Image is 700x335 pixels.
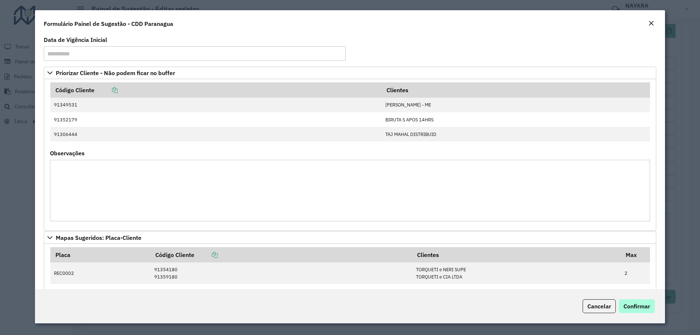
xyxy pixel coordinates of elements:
th: Max [621,247,650,262]
td: TAJ MAHAL DISTRIBUID [382,127,650,141]
a: Copiar [94,86,118,94]
div: Priorizar Cliente - Não podem ficar no buffer [44,79,656,231]
td: 91301680 91302941 [151,284,412,305]
td: 91354180 91359180 [151,262,412,284]
td: 91352179 [50,112,382,127]
em: Fechar [648,20,654,26]
th: Clientes [382,82,650,98]
td: OLIVETE GONCALVES WMP VENDAS ME [412,284,621,305]
td: REC0001 [50,284,151,305]
label: Observações [50,149,85,157]
span: Mapas Sugeridos: Placa-Cliente [56,235,141,241]
th: Clientes [412,247,621,262]
td: 2 [621,284,650,305]
a: Priorizar Cliente - Não podem ficar no buffer [44,67,656,79]
td: [PERSON_NAME] - ME [382,98,650,112]
span: Confirmar [623,303,650,310]
a: Copiar [194,251,218,258]
th: Código Cliente [151,247,412,262]
th: Código Cliente [50,82,382,98]
button: Close [646,19,656,28]
td: 2 [621,262,650,284]
button: Confirmar [619,299,655,313]
td: REC0002 [50,262,151,284]
label: Data de Vigência Inicial [44,35,107,44]
a: Mapas Sugeridos: Placa-Cliente [44,231,656,244]
td: TORQUETI e NERI SUPE TORQUETI e CIA LTDA [412,262,621,284]
h4: Formulário Painel de Sugestão - CDD Paranagua [44,19,173,28]
button: Cancelar [583,299,616,313]
td: 91349531 [50,98,382,112]
td: 91306444 [50,127,382,141]
td: BIRUTA S APOS 14HRS [382,112,650,127]
span: Cancelar [587,303,611,310]
span: Priorizar Cliente - Não podem ficar no buffer [56,70,175,76]
th: Placa [50,247,151,262]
